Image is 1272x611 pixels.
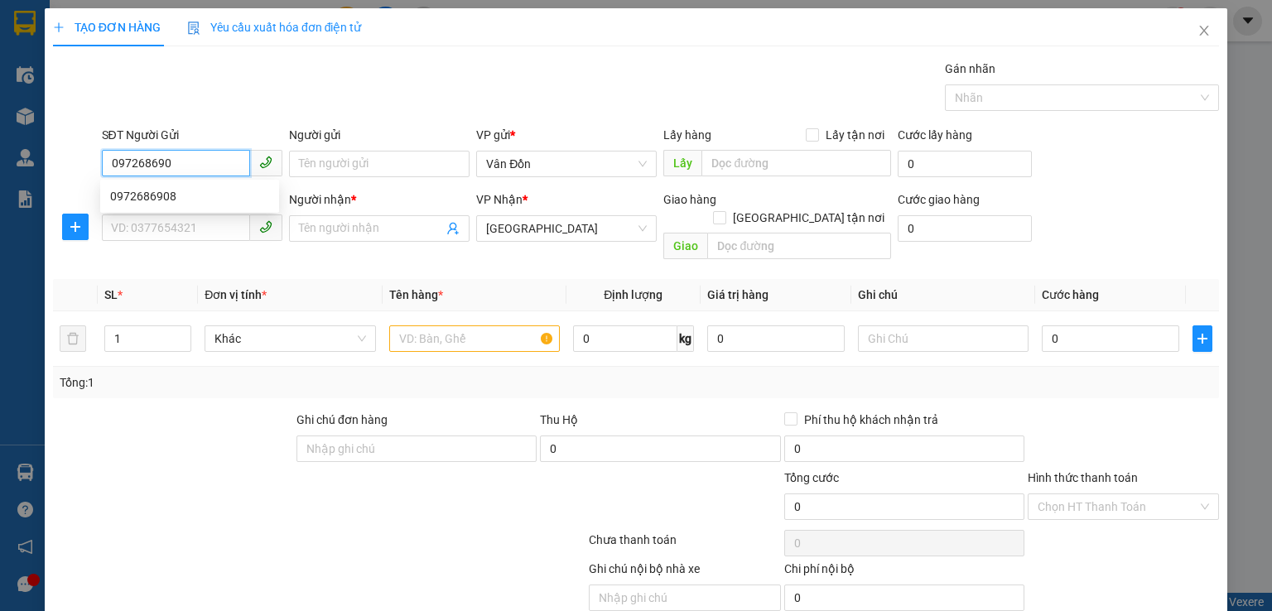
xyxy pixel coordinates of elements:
input: VD: Bàn, Ghế [389,325,560,352]
span: Tổng cước [784,471,839,484]
input: Dọc đường [707,233,891,259]
span: Phí thu hộ khách nhận trả [797,411,945,429]
span: Giao [663,233,707,259]
div: Chưa thanh toán [587,531,782,560]
div: Người nhận [289,190,470,209]
span: Lấy tận nơi [819,126,891,144]
span: Thu Hộ [540,413,578,426]
div: Người gửi [289,126,470,144]
label: Cước lấy hàng [898,128,972,142]
span: Tên hàng [389,288,443,301]
button: plus [1192,325,1212,352]
span: user-add [446,222,460,235]
span: Giá trị hàng [707,288,768,301]
button: Close [1181,8,1227,55]
div: SĐT Người Gửi [102,126,282,144]
span: [GEOGRAPHIC_DATA] tận nơi [726,209,891,227]
div: 0972686908 [100,183,279,209]
label: Gán nhãn [945,62,995,75]
span: phone [259,220,272,233]
input: Ghi chú đơn hàng [296,435,537,462]
span: TẠO ĐƠN HÀNG [53,21,161,34]
span: kg [677,325,694,352]
input: Dọc đường [701,150,891,176]
span: Lấy hàng [663,128,711,142]
img: icon [187,22,200,35]
span: Hà Nội [486,216,647,241]
div: VP gửi [476,126,657,144]
div: 0972686908 [110,187,269,205]
span: VP Nhận [476,193,523,206]
label: Ghi chú đơn hàng [296,413,388,426]
div: Ghi chú nội bộ nhà xe [589,560,780,585]
span: Cước hàng [1042,288,1099,301]
label: Cước giao hàng [898,193,980,206]
span: Giao hàng [663,193,716,206]
span: Khác [214,326,365,351]
label: Hình thức thanh toán [1028,471,1138,484]
span: SL [104,288,118,301]
th: Ghi chú [851,279,1035,311]
div: Tổng: 1 [60,373,492,392]
span: Vân Đồn [486,152,647,176]
input: Ghi Chú [858,325,1029,352]
span: plus [63,220,88,233]
div: Chi phí nội bộ [784,560,1024,585]
input: Cước giao hàng [898,215,1032,242]
span: close [1197,24,1211,37]
span: Lấy [663,150,701,176]
input: Cước lấy hàng [898,151,1032,177]
input: Nhập ghi chú [589,585,780,611]
input: 0 [707,325,845,352]
span: Đơn vị tính [205,288,267,301]
span: plus [1193,332,1212,345]
span: Định lượng [604,288,662,301]
span: Yêu cầu xuất hóa đơn điện tử [187,21,362,34]
span: phone [259,156,272,169]
button: plus [62,214,89,240]
button: delete [60,325,86,352]
span: plus [53,22,65,33]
